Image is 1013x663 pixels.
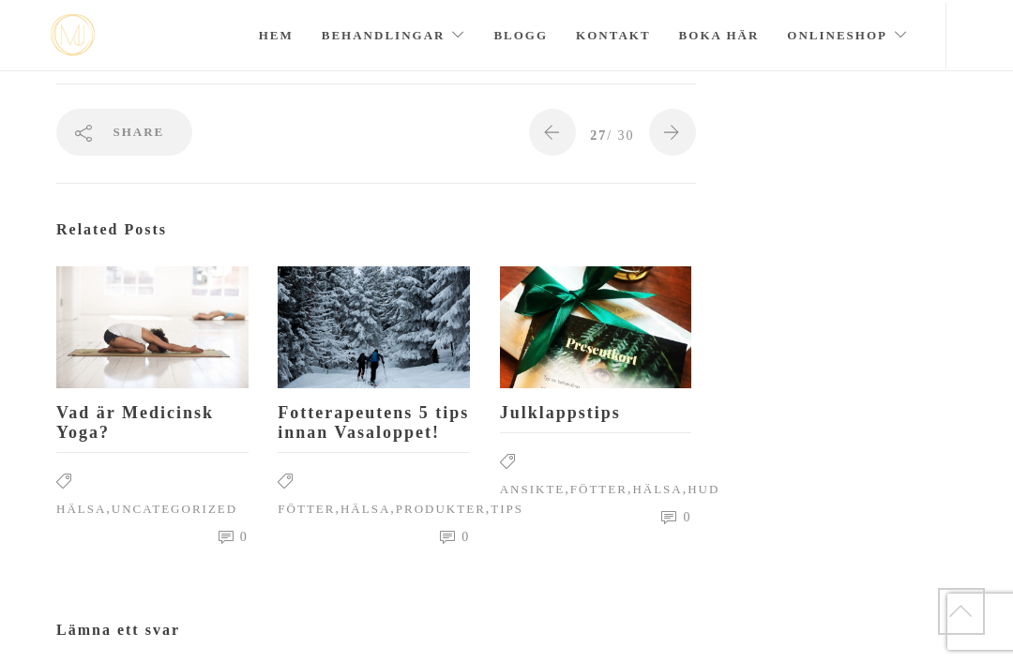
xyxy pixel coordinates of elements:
a: Behandlingar [322,3,466,68]
a: 0 [219,523,249,551]
a: 0 [661,504,691,532]
a: Fotterapeutens 5 tips innan Vasaloppet! [278,403,470,443]
a: Blogg [493,3,548,68]
a: Vad är Medicinsk Yoga? [56,403,249,443]
a: Boka här [679,3,760,68]
span: , [56,467,249,523]
a: Onlineshop [787,3,908,68]
span: , , , [278,467,523,523]
a: Fötter [278,502,335,516]
a: Hem [259,3,294,68]
a: Julklappstips [500,403,692,423]
a: Fötter [570,482,627,496]
a: Hälsa [340,502,390,516]
img: mjstudio [51,14,95,56]
a: Hälsa [632,482,682,496]
h3: Related Posts [56,221,696,238]
span: , , , [500,447,720,504]
a: 0 [440,523,470,551]
a: Hud [688,482,719,496]
span: Share [113,109,165,156]
a: mjstudio mjstudio mjstudio [51,14,95,56]
strong: 27 [590,128,607,143]
span: / 30 [590,128,634,143]
a: Ansikte [500,482,566,496]
a: Produkter [396,502,486,516]
a: Uncategorized [112,502,237,516]
a: Hälsa [56,502,106,516]
h3: Lämna ett svar [56,622,696,639]
a: Kontakt [576,3,651,68]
